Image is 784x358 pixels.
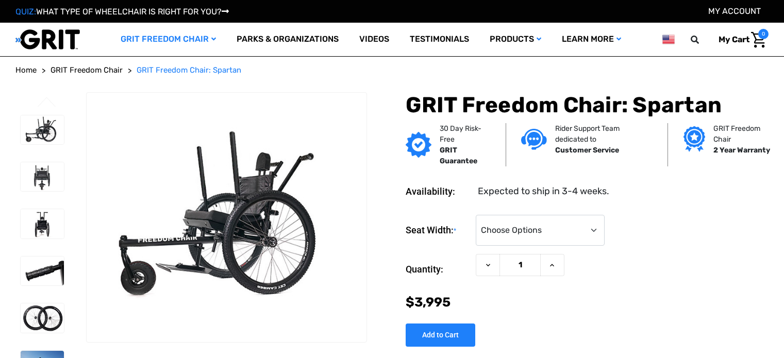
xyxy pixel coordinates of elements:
span: $3,995 [406,295,451,310]
label: Quantity: [406,254,471,285]
button: Go to slide 4 of 4 [36,97,58,109]
img: GRIT All-Terrain Wheelchair and Mobility Equipment [15,29,80,50]
dt: Availability: [406,184,471,198]
img: GRIT Guarantee [406,132,431,158]
input: Add to Cart [406,323,475,347]
nav: Breadcrumb [15,64,769,76]
span: 0 [758,29,769,39]
span: My Cart [719,35,749,44]
a: Cart with 0 items [711,29,769,50]
span: QUIZ: [15,7,36,16]
dd: Expected to ship in 3-4 weeks. [478,184,609,198]
img: GRIT Freedom Chair: Spartan [21,209,64,238]
p: 30 Day Risk-Free [440,123,490,145]
img: GRIT Freedom Chair: Spartan [87,124,367,311]
strong: 2 Year Warranty [713,146,770,155]
input: Search [695,29,711,50]
img: Customer service [521,129,547,150]
a: Learn More [552,23,631,56]
a: QUIZ:WHAT TYPE OF WHEELCHAIR IS RIGHT FOR YOU? [15,7,229,16]
img: GRIT Freedom Chair: Spartan [21,303,64,332]
img: Grit freedom [683,126,705,152]
p: GRIT Freedom Chair [713,123,772,145]
label: Seat Width: [406,215,471,246]
img: GRIT Freedom Chair: Spartan [21,257,64,285]
a: Parks & Organizations [226,23,349,56]
a: GRIT Freedom Chair [110,23,226,56]
strong: Customer Service [555,146,619,155]
a: Videos [349,23,399,56]
span: GRIT Freedom Chair [51,65,123,75]
a: Account [708,6,761,16]
img: GRIT Freedom Chair: Spartan [21,115,64,144]
a: Products [479,23,552,56]
a: Testimonials [399,23,479,56]
a: Home [15,64,37,76]
a: GRIT Freedom Chair: Spartan [137,64,241,76]
p: Rider Support Team dedicated to [555,123,652,145]
span: Home [15,65,37,75]
strong: GRIT Guarantee [440,146,477,165]
img: Cart [751,32,766,48]
img: us.png [662,33,675,46]
span: GRIT Freedom Chair: Spartan [137,65,241,75]
img: GRIT Freedom Chair: Spartan [21,162,64,191]
a: GRIT Freedom Chair [51,64,123,76]
h1: GRIT Freedom Chair: Spartan [406,92,769,118]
